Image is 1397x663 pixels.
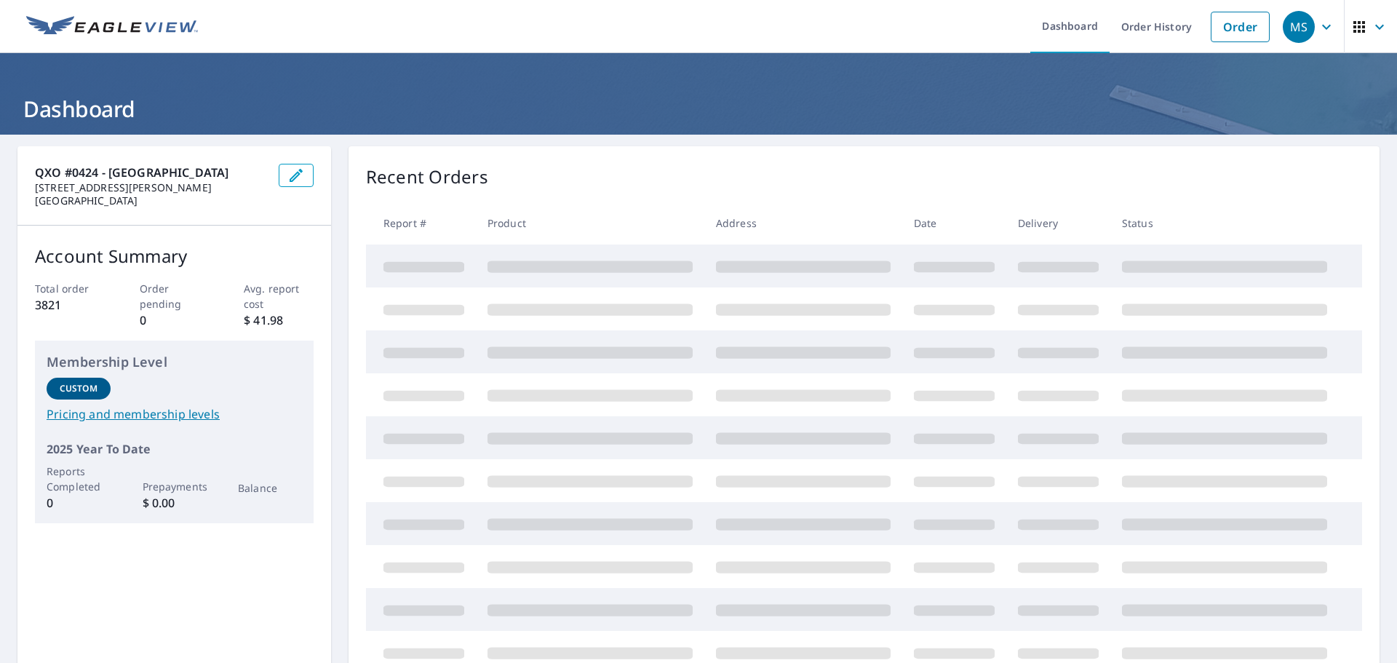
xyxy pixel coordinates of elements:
p: Total order [35,281,105,296]
a: Order [1211,12,1270,42]
p: [STREET_ADDRESS][PERSON_NAME] [35,181,267,194]
a: Pricing and membership levels [47,405,302,423]
p: Recent Orders [366,164,488,190]
p: Prepayments [143,479,207,494]
p: Avg. report cost [244,281,314,311]
p: 0 [47,494,111,512]
p: 0 [140,311,210,329]
th: Address [704,202,902,245]
th: Report # [366,202,476,245]
p: Balance [238,480,302,496]
p: Reports Completed [47,464,111,494]
p: [GEOGRAPHIC_DATA] [35,194,267,207]
img: EV Logo [26,16,198,38]
p: $ 0.00 [143,494,207,512]
p: 2025 Year To Date [47,440,302,458]
p: Custom [60,382,97,395]
th: Date [902,202,1006,245]
div: MS [1283,11,1315,43]
p: Membership Level [47,352,302,372]
p: QXO #0424 - [GEOGRAPHIC_DATA] [35,164,267,181]
p: Order pending [140,281,210,311]
p: 3821 [35,296,105,314]
th: Status [1110,202,1339,245]
h1: Dashboard [17,94,1380,124]
p: Account Summary [35,243,314,269]
th: Delivery [1006,202,1110,245]
th: Product [476,202,704,245]
p: $ 41.98 [244,311,314,329]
